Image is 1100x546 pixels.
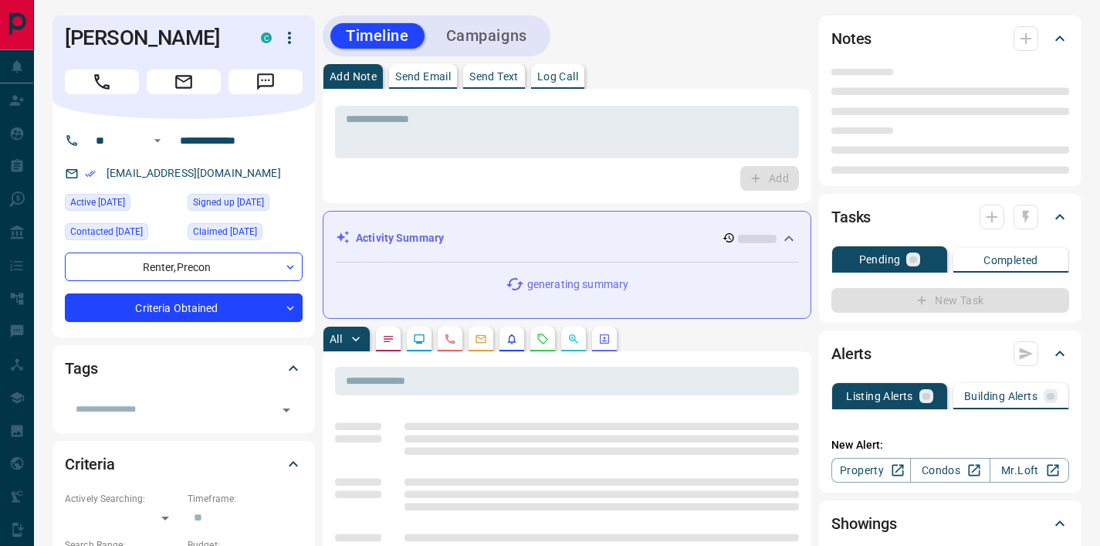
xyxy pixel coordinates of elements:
p: Completed [983,255,1038,266]
svg: Notes [382,333,394,345]
p: All [330,334,342,344]
h1: [PERSON_NAME] [65,25,238,50]
span: Message [228,70,303,94]
svg: Opportunities [567,333,580,345]
svg: Lead Browsing Activity [413,333,425,345]
p: Activity Summary [356,230,444,246]
p: Timeframe: [188,492,303,506]
a: Mr.Loft [990,458,1069,483]
p: generating summary [527,276,628,293]
h2: Notes [831,26,872,51]
span: Claimed [DATE] [193,224,257,239]
h2: Showings [831,511,897,536]
a: Condos [910,458,990,483]
button: Timeline [330,23,425,49]
div: Alerts [831,335,1069,372]
h2: Tags [65,356,97,381]
h2: Tasks [831,205,871,229]
div: Tags [65,350,303,387]
div: Tasks [831,198,1069,236]
svg: Calls [444,333,456,345]
svg: Requests [536,333,549,345]
h2: Criteria [65,452,115,476]
button: Open [148,131,167,150]
div: Thu Sep 26 2024 [65,223,180,245]
button: Open [276,399,297,421]
p: Building Alerts [964,391,1037,402]
div: condos.ca [261,32,272,43]
span: Call [65,70,139,94]
h2: Alerts [831,341,872,366]
div: Fri Oct 11 2024 [188,223,303,245]
button: Campaigns [431,23,543,49]
div: Tue Oct 07 2025 [65,194,180,215]
div: Notes [831,20,1069,57]
div: Fri Nov 04 2022 [188,194,303,215]
span: Email [147,70,221,94]
svg: Email Verified [85,168,96,179]
div: Criteria [65,446,303,483]
p: Listing Alerts [846,391,913,402]
span: Signed up [DATE] [193,195,264,210]
div: Activity Summary [336,224,798,253]
p: Log Call [537,71,578,82]
a: [EMAIL_ADDRESS][DOMAIN_NAME] [107,167,281,179]
svg: Emails [475,333,487,345]
p: Pending [859,254,901,265]
p: New Alert: [831,437,1069,453]
a: Property [831,458,911,483]
p: Add Note [330,71,377,82]
div: Renter , Precon [65,253,303,281]
p: Send Email [395,71,451,82]
span: Active [DATE] [70,195,125,210]
svg: Agent Actions [598,333,611,345]
p: Send Text [469,71,519,82]
p: Actively Searching: [65,492,180,506]
svg: Listing Alerts [506,333,518,345]
div: Showings [831,505,1069,542]
span: Contacted [DATE] [70,224,143,239]
div: Criteria Obtained [65,293,303,322]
